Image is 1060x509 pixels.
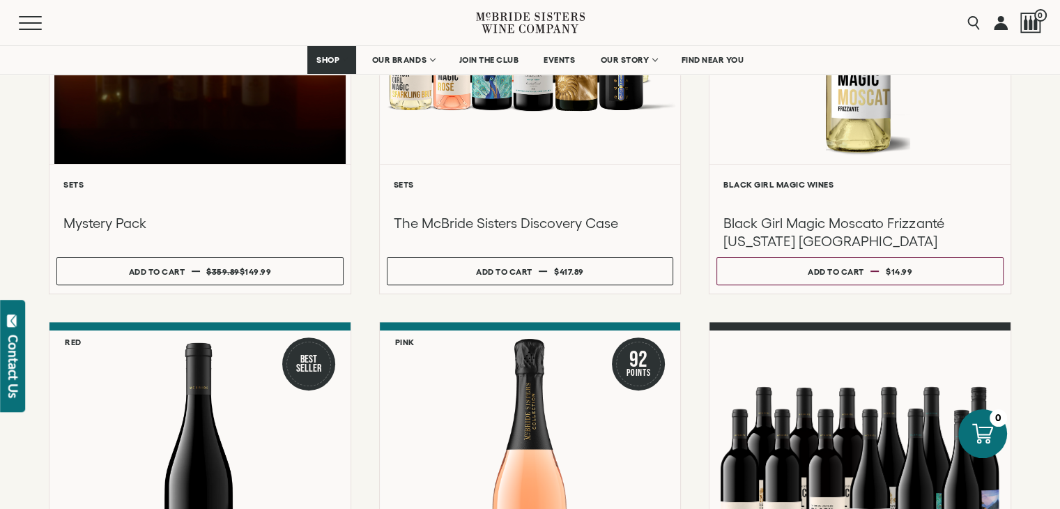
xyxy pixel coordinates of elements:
[395,337,415,347] h6: Pink
[363,46,443,74] a: OUR BRANDS
[450,46,528,74] a: JOIN THE CLUB
[1034,9,1047,22] span: 0
[723,214,997,250] h3: Black Girl Magic Moscato Frizzanté [US_STATE] [GEOGRAPHIC_DATA]
[808,261,864,282] div: Add to cart
[535,46,584,74] a: EVENTS
[544,55,575,65] span: EVENTS
[682,55,744,65] span: FIND NEAR YOU
[723,180,997,189] h6: Black Girl Magic Wines
[19,16,69,30] button: Mobile Menu Trigger
[886,267,912,276] span: $14.99
[206,267,240,276] s: $359.89
[387,257,674,285] button: Add to cart $417.89
[63,180,337,189] h6: Sets
[240,267,272,276] span: $149.99
[394,180,667,189] h6: Sets
[476,261,532,282] div: Add to cart
[990,409,1007,427] div: 0
[600,55,649,65] span: OUR STORY
[65,337,82,347] h6: Red
[554,267,584,276] span: $417.89
[591,46,666,74] a: OUR STORY
[56,257,344,285] button: Add to cart $359.89 $149.99
[316,55,340,65] span: SHOP
[673,46,753,74] a: FIND NEAR YOU
[372,55,427,65] span: OUR BRANDS
[716,257,1004,285] button: Add to cart $14.99
[394,214,667,232] h3: The McBride Sisters Discovery Case
[6,335,20,398] div: Contact Us
[128,261,185,282] div: Add to cart
[63,214,337,232] h3: Mystery Pack
[307,46,356,74] a: SHOP
[459,55,519,65] span: JOIN THE CLUB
